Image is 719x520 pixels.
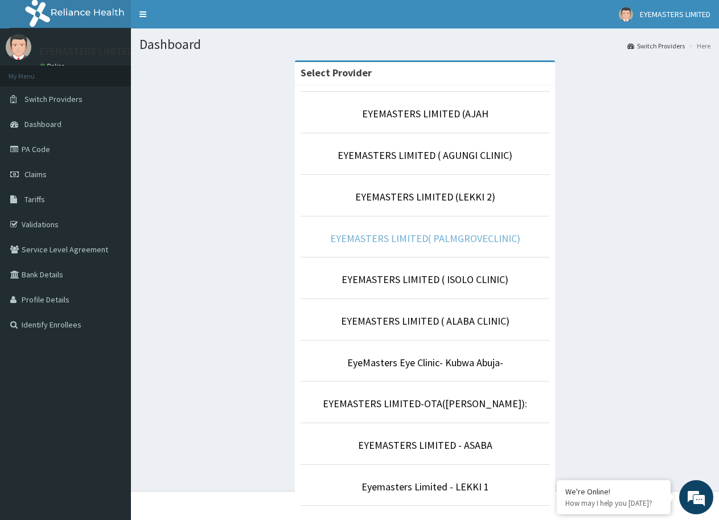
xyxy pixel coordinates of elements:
[323,397,527,410] a: EYEMASTERS LIMITED-OTA([PERSON_NAME]):
[330,232,520,245] a: EYEMASTERS LIMITED( PALMGROVECLINIC)
[24,119,61,129] span: Dashboard
[565,498,662,508] p: How may I help you today?
[24,169,47,179] span: Claims
[342,273,508,286] a: EYEMASTERS LIMITED ( ISOLO CLINIC)
[627,41,685,51] a: Switch Providers
[40,62,67,70] a: Online
[341,314,510,327] a: EYEMASTERS LIMITED ( ALABA CLINIC)
[338,149,512,162] a: EYEMASTERS LIMITED ( AGUNGI CLINIC)
[619,7,633,22] img: User Image
[361,480,489,493] a: Eyemasters Limited - LEKKI 1
[139,37,710,52] h1: Dashboard
[640,9,710,19] span: EYEMASTERS LIMITED
[24,94,83,104] span: Switch Providers
[24,194,45,204] span: Tariffs
[6,34,31,60] img: User Image
[362,107,488,120] a: EYEMASTERS LIMITED (AJAH
[301,66,372,79] strong: Select Provider
[355,190,495,203] a: EYEMASTERS LIMITED (LEKKI 2)
[565,486,662,497] div: We're Online!
[686,41,710,51] li: Here
[358,439,492,452] a: EYEMASTERS LIMITED - ASABA
[40,46,134,56] p: EYEMASTERS LIMITED
[347,356,503,369] a: EyeMasters Eye Clinic- Kubwa Abuja-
